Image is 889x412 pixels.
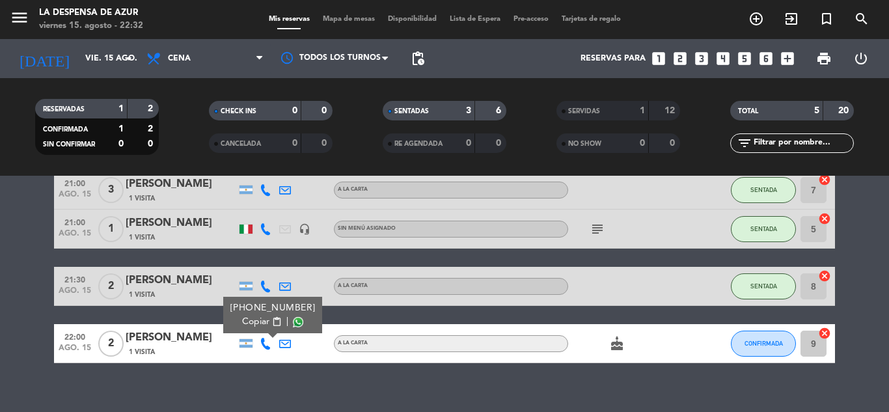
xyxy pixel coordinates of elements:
[43,126,88,133] span: CONFIRMADA
[609,336,625,351] i: cake
[59,329,91,344] span: 22:00
[118,124,124,133] strong: 1
[731,177,796,203] button: SENTADA
[568,108,600,115] span: SERVIDAS
[410,51,426,66] span: pending_actions
[10,8,29,27] i: menu
[670,139,677,148] strong: 0
[507,16,555,23] span: Pre-acceso
[59,229,91,244] span: ago. 15
[568,141,601,147] span: NO SHOW
[118,104,124,113] strong: 1
[394,141,443,147] span: RE AGENDADA
[10,44,79,73] i: [DATE]
[129,347,155,357] span: 1 Visita
[59,344,91,359] span: ago. 15
[129,193,155,204] span: 1 Visita
[814,106,819,115] strong: 5
[819,11,834,27] i: turned_in_not
[299,223,310,235] i: headset_mic
[59,175,91,190] span: 21:00
[98,177,124,203] span: 3
[590,221,605,237] i: subject
[443,16,507,23] span: Lista de Espera
[129,290,155,300] span: 1 Visita
[292,139,297,148] strong: 0
[736,50,753,67] i: looks_5
[262,16,316,23] span: Mis reservas
[381,16,443,23] span: Disponibilidad
[316,16,381,23] span: Mapa de mesas
[59,271,91,286] span: 21:30
[818,327,831,340] i: cancel
[338,340,368,346] span: A LA CARTA
[640,139,645,148] strong: 0
[496,139,504,148] strong: 0
[98,216,124,242] span: 1
[818,269,831,282] i: cancel
[126,215,236,232] div: [PERSON_NAME]
[731,331,796,357] button: CONFIRMADA
[286,315,289,329] span: |
[818,173,831,186] i: cancel
[693,50,710,67] i: looks_3
[148,104,156,113] strong: 2
[59,190,91,205] span: ago. 15
[98,273,124,299] span: 2
[59,214,91,229] span: 21:00
[496,106,504,115] strong: 6
[842,39,879,78] div: LOG OUT
[230,301,316,315] div: [PHONE_NUMBER]
[745,340,783,347] span: CONFIRMADA
[126,272,236,289] div: [PERSON_NAME]
[242,315,282,329] button: Copiarcontent_paste
[292,106,297,115] strong: 0
[338,187,368,192] span: A LA CARTA
[126,329,236,346] div: [PERSON_NAME]
[816,51,832,66] span: print
[466,106,471,115] strong: 3
[168,54,191,63] span: Cena
[10,8,29,32] button: menu
[715,50,732,67] i: looks_4
[221,141,261,147] span: CANCELADA
[59,286,91,301] span: ago. 15
[121,51,137,66] i: arrow_drop_down
[738,108,758,115] span: TOTAL
[39,20,143,33] div: viernes 15. agosto - 22:32
[750,186,777,193] span: SENTADA
[321,106,329,115] strong: 0
[43,141,95,148] span: SIN CONFIRMAR
[838,106,851,115] strong: 20
[43,106,85,113] span: RESERVADAS
[731,273,796,299] button: SENTADA
[242,315,269,329] span: Copiar
[126,176,236,193] div: [PERSON_NAME]
[394,108,429,115] span: SENTADAS
[748,11,764,27] i: add_circle_outline
[758,50,774,67] i: looks_6
[779,50,796,67] i: add_box
[272,317,282,327] span: content_paste
[818,212,831,225] i: cancel
[466,139,471,148] strong: 0
[672,50,689,67] i: looks_two
[737,135,752,151] i: filter_list
[731,216,796,242] button: SENTADA
[750,282,777,290] span: SENTADA
[581,54,646,63] span: Reservas para
[854,11,869,27] i: search
[784,11,799,27] i: exit_to_app
[752,136,853,150] input: Filtrar por nombre...
[39,7,143,20] div: La Despensa de Azur
[853,51,869,66] i: power_settings_new
[338,283,368,288] span: A LA CARTA
[555,16,627,23] span: Tarjetas de regalo
[338,226,396,231] span: Sin menú asignado
[129,232,155,243] span: 1 Visita
[221,108,256,115] span: CHECK INS
[148,139,156,148] strong: 0
[148,124,156,133] strong: 2
[118,139,124,148] strong: 0
[98,331,124,357] span: 2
